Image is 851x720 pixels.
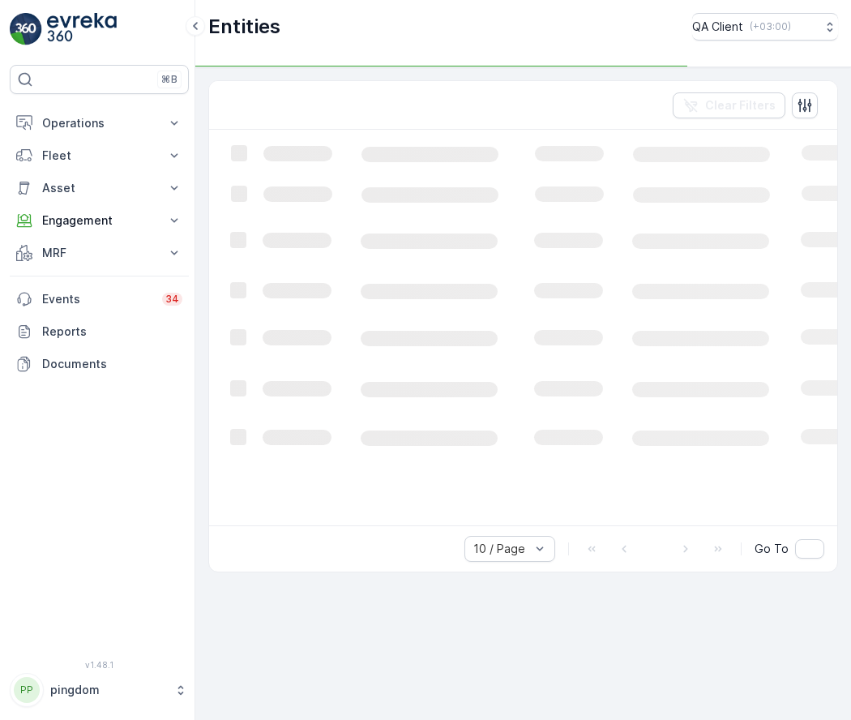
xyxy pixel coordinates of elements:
[692,19,743,35] p: QA Client
[10,237,189,269] button: MRF
[10,315,189,348] a: Reports
[42,180,156,196] p: Asset
[165,293,179,306] p: 34
[10,172,189,204] button: Asset
[42,148,156,164] p: Fleet
[42,324,182,340] p: Reports
[42,115,156,131] p: Operations
[14,677,40,703] div: PP
[705,97,776,114] p: Clear Filters
[10,673,189,707] button: PPpingdom
[755,541,789,557] span: Go To
[10,139,189,172] button: Fleet
[161,73,177,86] p: ⌘B
[42,212,156,229] p: Engagement
[50,682,166,698] p: pingdom
[10,660,189,670] span: v 1.48.1
[10,204,189,237] button: Engagement
[692,13,838,41] button: QA Client(+03:00)
[10,107,189,139] button: Operations
[47,13,117,45] img: logo_light-DOdMpM7g.png
[42,356,182,372] p: Documents
[10,348,189,380] a: Documents
[208,14,280,40] p: Entities
[42,291,152,307] p: Events
[10,283,189,315] a: Events34
[673,92,785,118] button: Clear Filters
[10,13,42,45] img: logo
[750,20,791,33] p: ( +03:00 )
[42,245,156,261] p: MRF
